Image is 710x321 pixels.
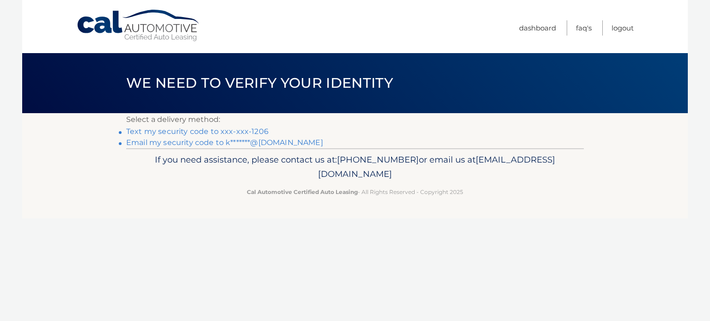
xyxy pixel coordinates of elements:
a: Logout [612,20,634,36]
span: We need to verify your identity [126,74,393,91]
a: Cal Automotive [76,9,201,42]
a: FAQ's [576,20,592,36]
p: If you need assistance, please contact us at: or email us at [132,152,578,182]
a: Text my security code to xxx-xxx-1206 [126,127,269,136]
strong: Cal Automotive Certified Auto Leasing [247,188,358,195]
span: [PHONE_NUMBER] [337,154,419,165]
a: Dashboard [519,20,556,36]
p: - All Rights Reserved - Copyright 2025 [132,187,578,197]
p: Select a delivery method: [126,113,584,126]
a: Email my security code to k*******@[DOMAIN_NAME] [126,138,323,147]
